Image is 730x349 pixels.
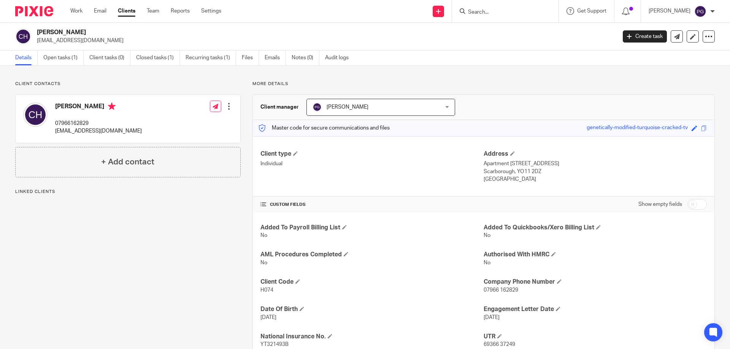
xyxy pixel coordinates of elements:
[649,7,690,15] p: [PERSON_NAME]
[37,28,497,36] h2: [PERSON_NAME]
[467,9,536,16] input: Search
[260,224,484,232] h4: Added To Payroll Billing List
[15,6,53,16] img: Pixie
[484,160,707,167] p: Apartment [STREET_ADDRESS]
[55,120,142,127] p: 07966162829
[292,51,319,65] a: Notes (0)
[260,160,484,167] p: Individual
[108,103,116,110] i: Primary
[484,150,707,158] h4: Address
[260,260,267,265] span: No
[15,28,31,44] img: svg%3E
[94,7,106,15] a: Email
[484,342,515,347] span: 69366 37249
[484,278,707,286] h4: Company Phone Number
[23,103,48,127] img: svg%3E
[484,333,707,341] h4: UTR
[201,7,221,15] a: Settings
[15,189,241,195] p: Linked clients
[70,7,83,15] a: Work
[101,156,154,168] h4: + Add contact
[260,333,484,341] h4: National Insurance No.
[484,251,707,259] h4: Authorised With HMRC
[325,51,354,65] a: Audit logs
[484,287,518,293] span: 07966 162829
[147,7,159,15] a: Team
[327,104,368,110] span: [PERSON_NAME]
[260,202,484,208] h4: CUSTOM FIELDS
[587,124,688,133] div: genetically-modified-turquoise-cracked-tv
[260,251,484,259] h4: AML Procedures Completed
[484,224,707,232] h4: Added To Quickbooks/Xero Billing List
[260,103,299,111] h3: Client manager
[260,287,273,293] span: H074
[260,305,484,313] h4: Date Of Birth
[55,127,142,135] p: [EMAIL_ADDRESS][DOMAIN_NAME]
[260,315,276,320] span: [DATE]
[484,315,500,320] span: [DATE]
[260,278,484,286] h4: Client Code
[577,8,606,14] span: Get Support
[118,7,135,15] a: Clients
[260,150,484,158] h4: Client type
[15,51,38,65] a: Details
[484,305,707,313] h4: Engagement Letter Date
[259,124,390,132] p: Master code for secure communications and files
[186,51,236,65] a: Recurring tasks (1)
[15,81,241,87] p: Client contacts
[55,103,142,112] h4: [PERSON_NAME]
[694,5,706,17] img: svg%3E
[260,342,289,347] span: YT321493B
[484,260,490,265] span: No
[136,51,180,65] a: Closed tasks (1)
[37,37,611,44] p: [EMAIL_ADDRESS][DOMAIN_NAME]
[484,233,490,238] span: No
[242,51,259,65] a: Files
[638,201,682,208] label: Show empty fields
[313,103,322,112] img: svg%3E
[89,51,130,65] a: Client tasks (0)
[265,51,286,65] a: Emails
[252,81,715,87] p: More details
[484,175,707,183] p: [GEOGRAPHIC_DATA]
[484,168,707,175] p: Scarborough, YO11 2DZ
[623,30,667,43] a: Create task
[43,51,84,65] a: Open tasks (1)
[260,233,267,238] span: No
[171,7,190,15] a: Reports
